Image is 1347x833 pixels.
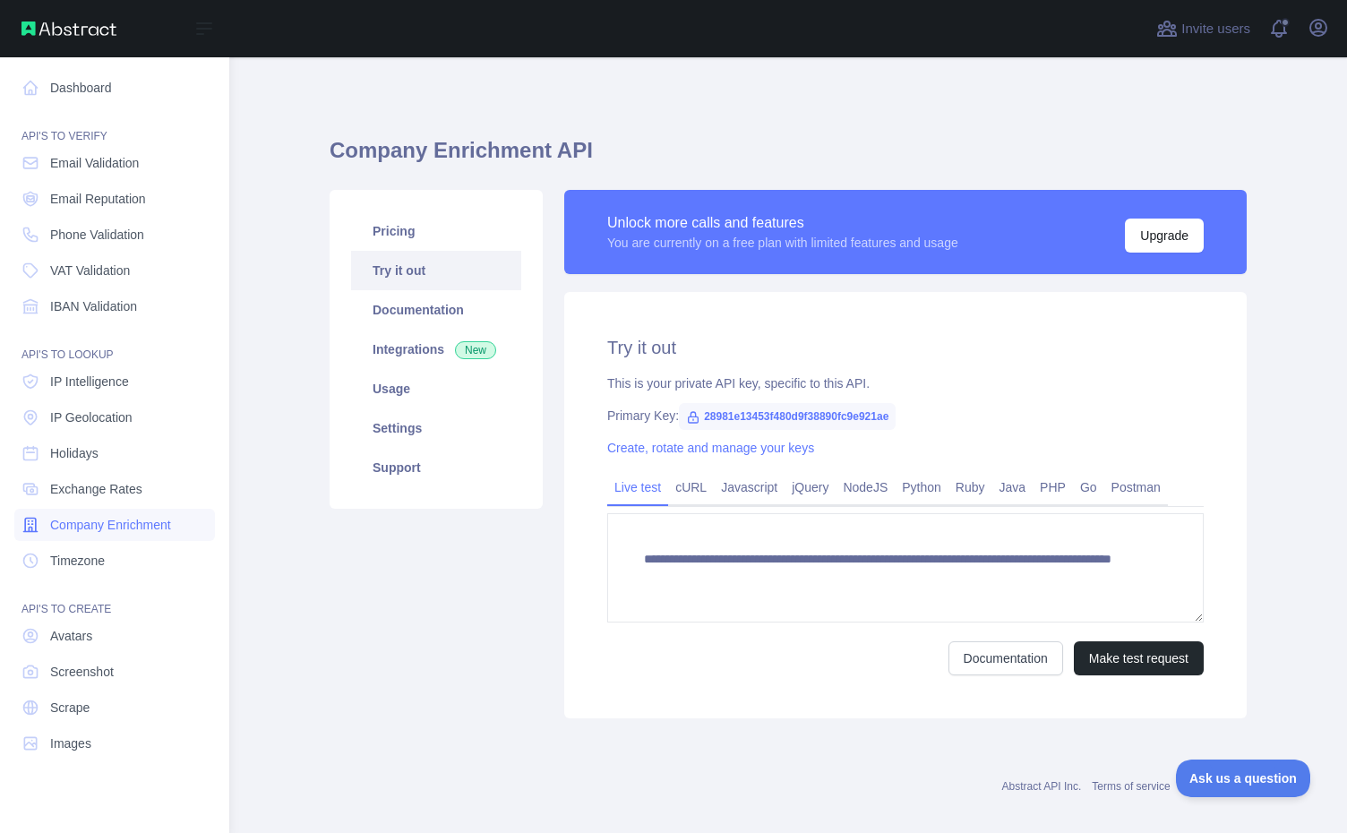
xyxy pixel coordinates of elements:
[992,473,1034,502] a: Java
[1073,473,1104,502] a: Go
[607,335,1204,360] h2: Try it out
[1074,641,1204,675] button: Make test request
[351,330,521,369] a: Integrations New
[668,473,714,502] a: cURL
[14,580,215,616] div: API'S TO CREATE
[1002,780,1082,793] a: Abstract API Inc.
[785,473,836,502] a: jQuery
[14,691,215,724] a: Scrape
[21,21,116,36] img: Abstract API
[14,326,215,362] div: API'S TO LOOKUP
[50,552,105,570] span: Timezone
[50,480,142,498] span: Exchange Rates
[607,441,814,455] a: Create, rotate and manage your keys
[607,473,668,502] a: Live test
[50,297,137,315] span: IBAN Validation
[50,444,99,462] span: Holidays
[14,254,215,287] a: VAT Validation
[50,699,90,717] span: Scrape
[14,473,215,505] a: Exchange Rates
[14,219,215,251] a: Phone Validation
[351,251,521,290] a: Try it out
[50,373,129,391] span: IP Intelligence
[948,473,992,502] a: Ruby
[14,147,215,179] a: Email Validation
[14,290,215,322] a: IBAN Validation
[14,401,215,434] a: IP Geolocation
[351,290,521,330] a: Documentation
[50,408,133,426] span: IP Geolocation
[1153,14,1254,43] button: Invite users
[14,509,215,541] a: Company Enrichment
[351,211,521,251] a: Pricing
[50,190,146,208] span: Email Reputation
[948,641,1063,675] a: Documentation
[455,341,496,359] span: New
[895,473,948,502] a: Python
[14,437,215,469] a: Holidays
[607,212,958,234] div: Unlock more calls and features
[50,262,130,279] span: VAT Validation
[14,620,215,652] a: Avatars
[14,183,215,215] a: Email Reputation
[836,473,895,502] a: NodeJS
[1125,219,1204,253] button: Upgrade
[607,374,1204,392] div: This is your private API key, specific to this API.
[50,154,139,172] span: Email Validation
[14,107,215,143] div: API'S TO VERIFY
[50,516,171,534] span: Company Enrichment
[351,408,521,448] a: Settings
[607,234,958,252] div: You are currently on a free plan with limited features and usage
[1176,760,1311,797] iframe: Toggle Customer Support
[14,365,215,398] a: IP Intelligence
[14,727,215,760] a: Images
[1092,780,1170,793] a: Terms of service
[351,448,521,487] a: Support
[14,545,215,577] a: Timezone
[50,627,92,645] span: Avatars
[1033,473,1073,502] a: PHP
[1181,19,1250,39] span: Invite users
[714,473,785,502] a: Javascript
[1104,473,1168,502] a: Postman
[50,734,91,752] span: Images
[351,369,521,408] a: Usage
[14,72,215,104] a: Dashboard
[50,663,114,681] span: Screenshot
[679,403,896,430] span: 28981e13453f480d9f38890fc9e921ae
[607,407,1204,425] div: Primary Key:
[50,226,144,244] span: Phone Validation
[14,656,215,688] a: Screenshot
[330,136,1247,179] h1: Company Enrichment API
